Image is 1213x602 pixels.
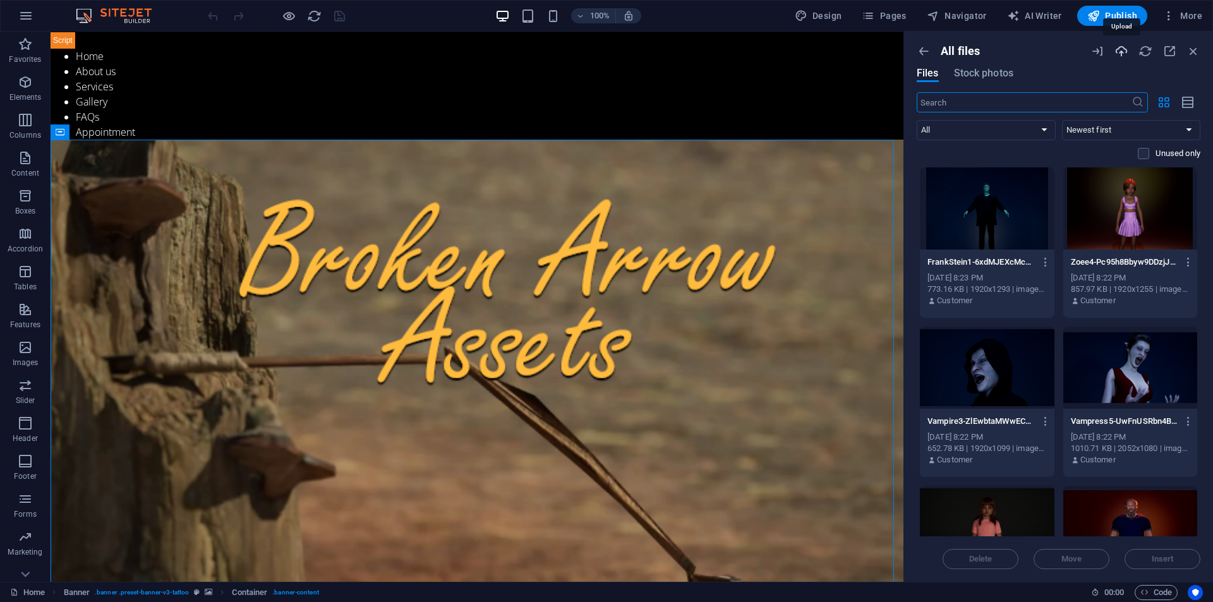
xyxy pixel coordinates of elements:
h6: 100% [590,8,610,23]
p: Images [13,358,39,368]
span: . banner .preset-banner-v3-tattoo [95,585,189,600]
p: Header [13,433,38,443]
i: Show all folders [917,44,931,58]
i: Close [1186,44,1200,58]
span: : [1113,587,1115,597]
button: reload [306,8,322,23]
p: Customer [1080,295,1116,306]
div: [DATE] 8:23 PM [927,272,1047,284]
button: Usercentrics [1188,585,1203,600]
span: More [1162,9,1202,22]
p: Zoee4-Pc95h8Bbyw9DDzjJc9dzzw.png [1071,256,1178,268]
p: Displays only files that are not in use on the website. Files added during this session can still... [1156,148,1200,159]
p: Forms [14,509,37,519]
button: More [1157,6,1207,26]
button: Design [790,6,847,26]
p: Vampress5-UwFnUSRbn4BPzdscPPB2_A.png [1071,416,1178,427]
button: 100% [571,8,616,23]
p: Features [10,320,40,330]
nav: breadcrumb [64,585,319,600]
span: Click to select. Double-click to edit [232,585,267,600]
img: Editor Logo [73,8,167,23]
p: Customer [1080,454,1116,466]
i: On resize automatically adjust zoom level to fit chosen device. [623,10,634,21]
button: Click here to leave preview mode and continue editing [281,8,296,23]
div: 857.97 KB | 1920x1255 | image/png [1071,284,1190,295]
span: Code [1140,585,1172,600]
p: Customer [937,454,972,466]
p: Favorites [9,54,41,64]
span: Design [795,9,842,22]
div: Design (Ctrl+Alt+Y) [790,6,847,26]
div: [DATE] 8:22 PM [1071,272,1190,284]
p: Boxes [15,206,36,216]
button: Code [1135,585,1178,600]
input: Search [917,92,1132,112]
span: Click to select. Double-click to edit [64,585,90,600]
button: Navigator [922,6,992,26]
p: All files [941,44,980,58]
div: 1010.71 KB | 2052x1080 | image/png [1071,443,1190,454]
span: . banner-content [272,585,318,600]
i: Maximize [1162,44,1176,58]
button: Publish [1077,6,1147,26]
div: [DATE] 8:22 PM [1071,431,1190,443]
i: This element is a customizable preset [194,589,200,596]
p: Vampire3-ZlEwbtaMWwECPvYfo5Coag.png [927,416,1035,427]
div: 652.78 KB | 1920x1099 | image/png [927,443,1047,454]
h6: Session time [1091,585,1125,600]
span: AI Writer [1007,9,1062,22]
button: AI Writer [1002,6,1067,26]
p: Slider [16,395,35,406]
div: [DATE] 8:22 PM [927,431,1047,443]
p: Columns [9,130,41,140]
i: Reload page [307,9,322,23]
span: Publish [1087,9,1137,22]
span: Files [917,66,939,81]
p: Marketing [8,547,42,557]
p: Tables [14,282,37,292]
a: Click to cancel selection. Double-click to open Pages [10,585,45,600]
span: Navigator [927,9,987,22]
div: 773.16 KB | 1920x1293 | image/png [927,284,1047,295]
span: Stock photos [954,66,1013,81]
button: Pages [857,6,911,26]
p: Footer [14,471,37,481]
p: Accordion [8,244,43,254]
p: Elements [9,92,42,102]
span: Pages [862,9,906,22]
p: Customer [937,295,972,306]
i: This element contains a background [205,589,212,596]
span: 00 00 [1104,585,1124,600]
p: Content [11,168,39,178]
p: FrankStein1-6xdMJEXcMckl7jsfmRVLag.png [927,256,1035,268]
